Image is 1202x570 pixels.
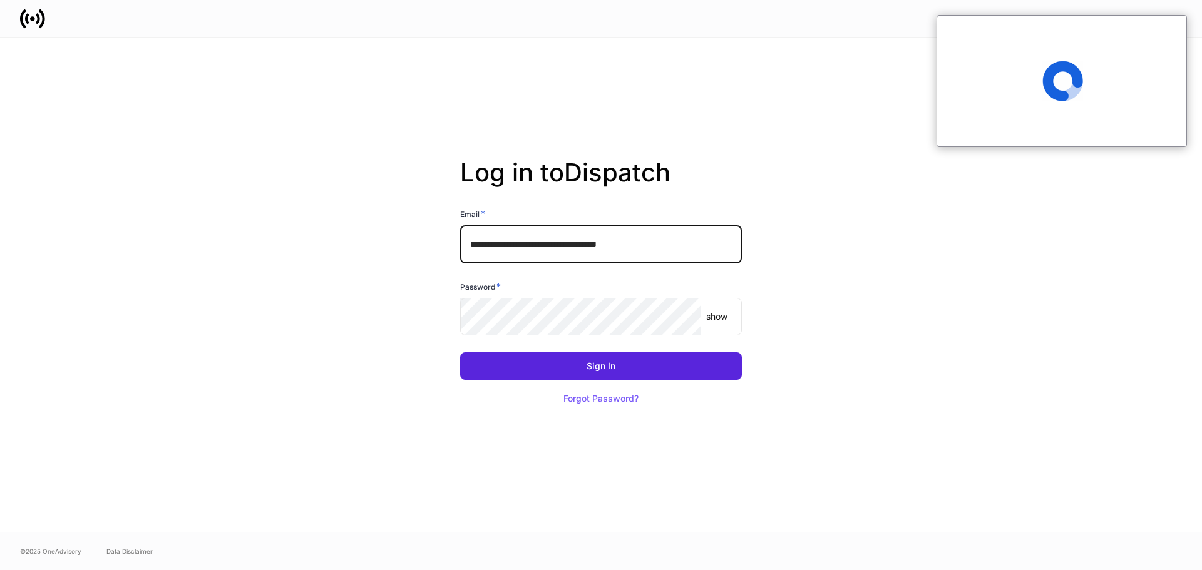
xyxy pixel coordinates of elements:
[587,362,615,370] div: Sign In
[20,546,81,556] span: © 2025 OneAdvisory
[106,546,153,556] a: Data Disclaimer
[548,385,654,412] button: Forgot Password?
[706,310,727,323] p: show
[460,352,742,380] button: Sign In
[563,394,639,403] div: Forgot Password?
[1042,61,1083,101] span: Loading
[460,208,485,220] h6: Email
[460,280,501,293] h6: Password
[460,158,742,208] h2: Log in to Dispatch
